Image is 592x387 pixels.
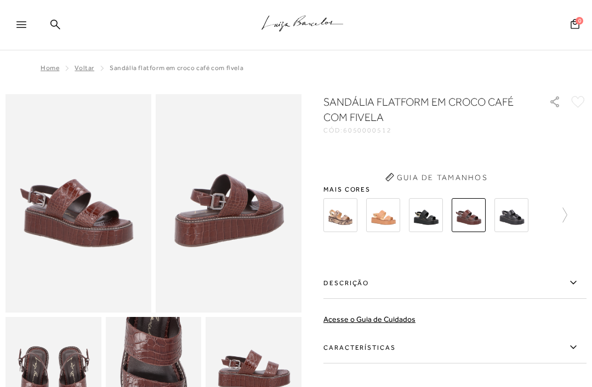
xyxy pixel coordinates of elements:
[75,64,94,72] a: Voltar
[323,332,587,363] label: Características
[323,315,415,324] a: Acesse o Guia de Cuidados
[494,198,528,232] img: SANDÁLIA FLATFORM EM CROCO PRETO COM FIVELA
[110,64,243,72] span: SANDÁLIA FLATFORM EM CROCO CAFÉ COM FIVELA
[323,186,587,193] span: Mais cores
[567,18,583,33] button: 0
[366,198,400,232] img: SANDÁLIA FLATFORM EM COURO CARAMELO COM FIVELA
[41,64,59,72] a: Home
[156,94,301,313] img: image
[323,94,523,125] h1: SANDÁLIA FLATFORM EM CROCO CAFÉ COM FIVELA
[409,198,443,232] img: SANDÁLIA FLATFORM EM COURO PRETO COM FIVELA
[323,198,357,232] img: SANDÁLIA FLATFORM EM COBRA BEGE COM FIVELA
[343,126,392,134] span: 6050000512
[323,127,537,134] div: CÓD:
[452,198,486,232] img: SANDÁLIA FLATFORM EM CROCO CAFÉ COM FIVELA
[382,169,491,186] button: Guia de Tamanhos
[576,17,583,25] span: 0
[323,267,587,299] label: Descrição
[5,94,151,313] img: image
